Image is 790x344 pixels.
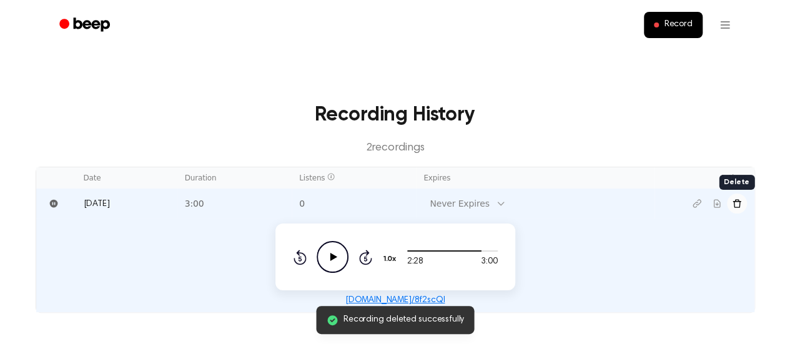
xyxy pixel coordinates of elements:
[177,189,292,219] td: 3:00
[687,194,707,214] button: Copy link
[710,10,740,40] button: Open menu
[56,100,735,130] h3: Recording History
[327,173,335,180] span: Listen count reflects other listeners and records at most one play per listener per hour. It excl...
[84,200,110,209] span: [DATE]
[292,189,416,219] td: 0
[177,167,292,189] th: Duration
[707,194,727,214] button: Download recording
[51,13,121,37] a: Beep
[481,255,497,268] span: 3:00
[345,296,445,305] a: [DOMAIN_NAME]/8f2scQl
[727,194,747,214] button: Delete recording
[416,167,654,189] th: Expires
[343,313,464,327] span: Recording deleted successfully
[654,167,754,189] th: Actions
[76,167,177,189] th: Date
[644,12,702,38] button: Record
[292,167,416,189] th: Listens
[382,248,401,270] button: 1.0x
[664,19,692,31] span: Record
[56,140,735,157] p: 2 recording s
[430,197,489,210] div: Never Expires
[407,255,423,268] span: 2:28
[44,194,64,214] button: Pause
